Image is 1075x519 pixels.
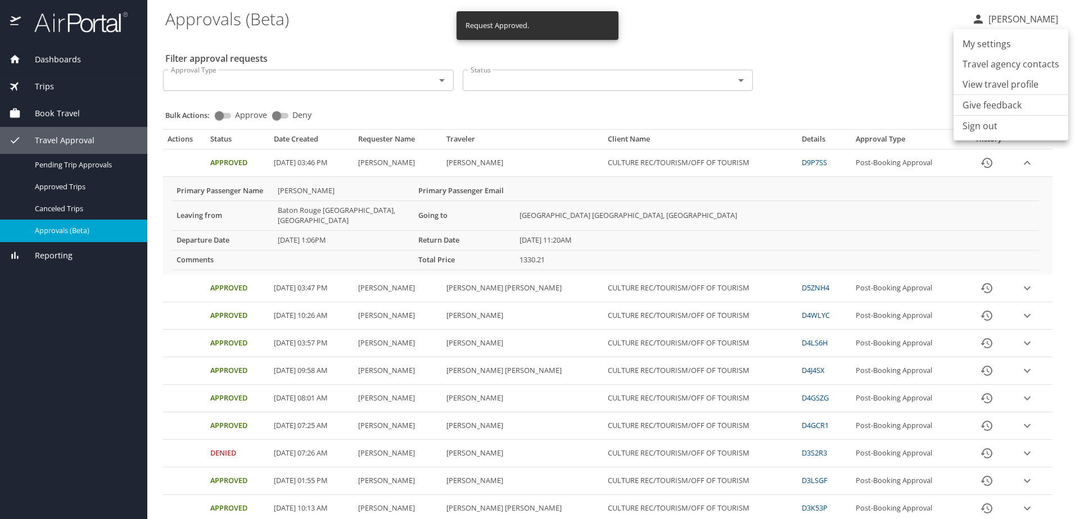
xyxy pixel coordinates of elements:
a: View travel profile [954,74,1068,94]
li: Sign out [954,116,1068,136]
a: Travel agency contacts [954,54,1068,74]
a: My settings [954,34,1068,54]
a: Give feedback [963,98,1022,112]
